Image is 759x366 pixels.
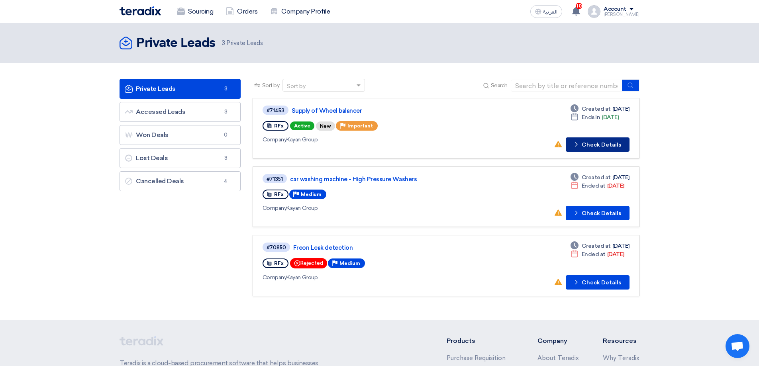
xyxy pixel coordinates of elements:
[588,5,600,18] img: profile_test.png
[120,125,241,145] a: Won Deals0
[582,242,611,250] span: Created at
[120,171,241,191] a: Cancelled Deals4
[221,177,231,185] span: 4
[491,81,508,90] span: Search
[530,5,562,18] button: العربية
[274,123,284,129] span: RFx
[347,123,373,129] span: Important
[582,182,606,190] span: Ended at
[576,3,582,9] span: 10
[537,336,579,346] li: Company
[262,81,280,90] span: Sort by
[543,9,557,15] span: العربية
[221,85,231,93] span: 3
[290,121,314,130] span: Active
[120,102,241,122] a: Accessed Leads3
[287,82,306,90] div: Sort by
[290,258,327,268] div: Rejected
[292,107,491,114] a: Supply of Wheel balancer
[571,105,630,113] div: [DATE]
[222,39,263,48] span: Private Leads
[301,192,322,197] span: Medium
[726,334,749,358] div: Open chat
[316,121,335,131] div: New
[221,108,231,116] span: 3
[566,137,630,152] button: Check Details
[274,192,284,197] span: RFx
[263,274,287,281] span: Company
[511,80,622,92] input: Search by title or reference number
[264,3,336,20] a: Company Profile
[571,173,630,182] div: [DATE]
[263,205,287,211] span: Company
[220,3,264,20] a: Orders
[120,6,161,16] img: Teradix logo
[571,250,624,258] div: [DATE]
[120,79,241,99] a: Private Leads3
[221,131,231,139] span: 0
[571,113,619,121] div: [DATE]
[447,336,514,346] li: Products
[582,105,611,113] span: Created at
[571,242,630,250] div: [DATE]
[537,354,579,362] a: About Teradix
[267,245,286,250] div: #70850
[171,3,220,20] a: Sourcing
[120,148,241,168] a: Lost Deals3
[293,244,492,251] a: Freon Leak detection
[221,154,231,162] span: 3
[566,275,630,290] button: Check Details
[274,260,284,266] span: RFx
[582,250,606,258] span: Ended at
[582,173,611,182] span: Created at
[603,336,639,346] li: Resources
[267,176,283,182] div: #71351
[290,176,489,183] a: car washing machine - High Pressure Washers
[263,136,287,143] span: Company
[263,273,494,282] div: Kayan Group
[263,204,491,212] div: Kayan Group
[571,182,624,190] div: [DATE]
[447,354,506,362] a: Purchase Requisition
[582,113,600,121] span: Ends In
[267,108,284,113] div: #71453
[604,12,639,17] div: [PERSON_NAME]
[222,39,225,47] span: 3
[604,6,626,13] div: Account
[566,206,630,220] button: Check Details
[339,260,360,266] span: Medium
[263,135,492,144] div: Kayan Group
[603,354,639,362] a: Why Teradix
[136,35,216,51] h2: Private Leads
